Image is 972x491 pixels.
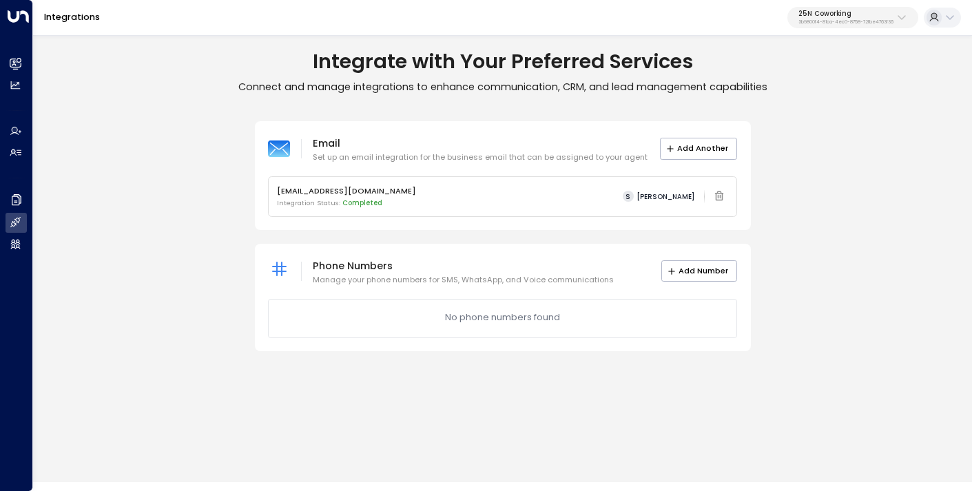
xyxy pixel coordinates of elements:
[787,7,918,29] button: 25N Coworking3b9800f4-81ca-4ec0-8758-72fbe4763f36
[660,138,738,159] button: Add Another
[313,258,614,274] p: Phone Numbers
[33,50,972,74] h1: Integrate with Your Preferred Services
[33,81,972,94] p: Connect and manage integrations to enhance communication, CRM, and lead management capabilities
[637,193,694,200] span: [PERSON_NAME]
[618,189,699,204] button: S[PERSON_NAME]
[445,311,560,324] p: No phone numbers found
[798,10,893,18] p: 25N Coworking
[342,198,382,207] span: Completed
[313,135,648,152] p: Email
[710,187,728,205] span: Email integration cannot be deleted while linked to an active agent. Please deactivate the agent ...
[44,11,100,23] a: Integrations
[277,185,416,197] p: [EMAIL_ADDRESS][DOMAIN_NAME]
[313,152,648,163] p: Set up an email integration for the business email that can be assigned to your agent
[277,198,416,208] p: Integration Status:
[661,260,738,282] button: Add Number
[313,274,614,286] p: Manage your phone numbers for SMS, WhatsApp, and Voice communications
[798,19,893,25] p: 3b9800f4-81ca-4ec0-8758-72fbe4763f36
[623,191,634,202] span: S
